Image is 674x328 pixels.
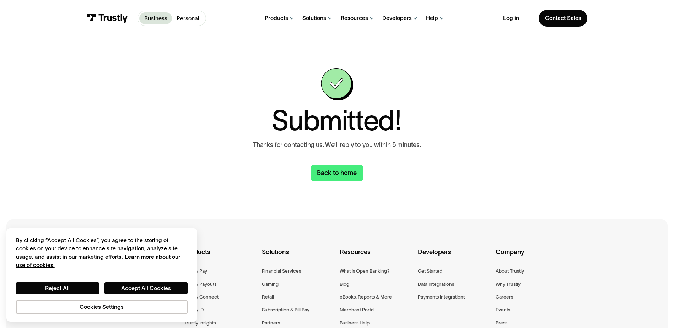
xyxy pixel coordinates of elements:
a: Trustly Payouts [184,280,216,288]
h1: Submitted! [271,107,401,135]
a: What is Open Banking? [340,267,389,275]
a: Business Help [340,319,370,327]
p: Thanks for contacting us. We’ll reply to you within 5 minutes. [253,141,421,149]
div: Solutions [262,247,334,267]
div: By clicking “Accept All Cookies”, you agree to the storing of cookies on your device to enhance s... [16,236,188,269]
button: Reject All [16,282,99,294]
a: Why Trustly [496,280,521,288]
div: Products [265,15,288,22]
a: Log in [503,15,519,22]
a: Partners [262,319,280,327]
p: Business [144,14,167,23]
div: Developers [418,247,490,267]
a: Financial Services [262,267,301,275]
div: Contact Sales [545,15,581,22]
div: Developers [382,15,412,22]
a: Subscription & Bill Pay [262,306,309,314]
a: Retail [262,293,274,301]
a: About Trustly [496,267,524,275]
div: Cookie banner [6,228,197,322]
button: Cookies Settings [16,300,188,314]
div: Company [496,247,568,267]
div: Resources [340,247,412,267]
a: Merchant Portal [340,306,374,314]
a: Events [496,306,510,314]
a: Personal [172,12,204,24]
div: Help [426,15,438,22]
div: Resources [341,15,368,22]
p: Personal [177,14,199,23]
a: Payments Integrations [418,293,465,301]
div: Products [184,247,256,267]
a: Gaming [262,280,279,288]
a: Contact Sales [539,10,588,27]
a: Business [139,12,172,24]
button: Accept All Cookies [104,282,188,294]
a: Data Integrations [418,280,454,288]
a: Get Started [418,267,442,275]
a: Careers [496,293,513,301]
div: Privacy [16,236,188,314]
a: Press [496,319,507,327]
a: Blog [340,280,349,288]
div: Solutions [302,15,326,22]
img: Trustly Logo [87,14,128,23]
a: Trustly Connect [184,293,219,301]
a: Back to home [311,165,364,181]
a: eBooks, Reports & More [340,293,392,301]
a: Trustly Insights [184,319,216,327]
